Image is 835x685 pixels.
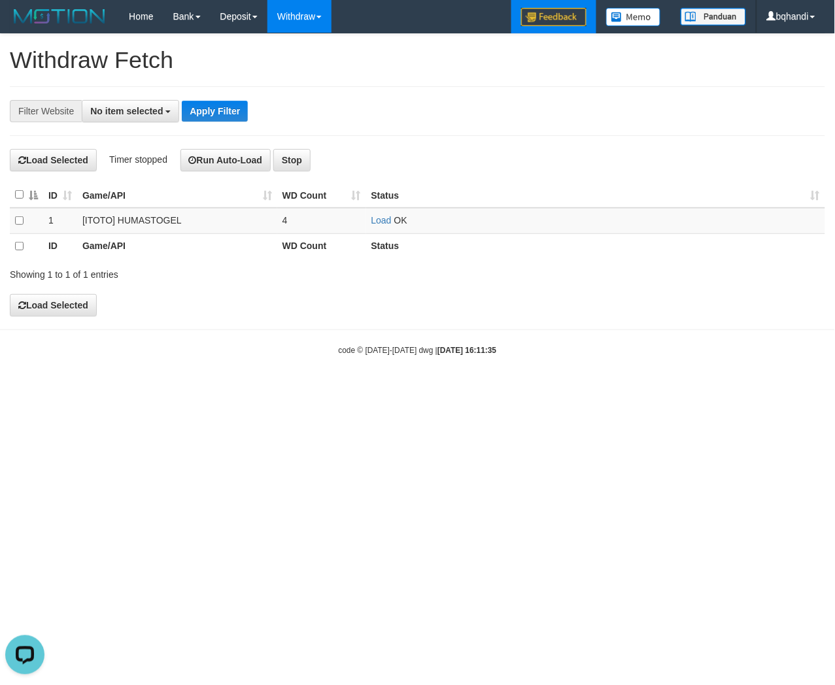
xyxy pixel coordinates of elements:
img: panduan.png [681,8,746,25]
span: OK [394,215,407,226]
th: ID [43,233,77,258]
img: Feedback.jpg [521,8,587,26]
a: Load [371,215,392,226]
th: WD Count: activate to sort column ascending [277,182,366,208]
span: No item selected [90,106,163,116]
button: Load Selected [10,294,97,316]
th: Status: activate to sort column ascending [366,182,825,208]
th: Status [366,233,825,258]
button: No item selected [82,100,179,122]
td: [ITOTO] HUMASTOGEL [77,208,277,233]
h1: Withdraw Fetch [10,47,825,73]
button: Apply Filter [182,101,248,122]
img: Button%20Memo.svg [606,8,661,26]
button: Stop [273,149,311,171]
th: Game/API: activate to sort column ascending [77,182,277,208]
span: Timer stopped [109,154,167,165]
div: Showing 1 to 1 of 1 entries [10,263,338,281]
th: WD Count [277,233,366,258]
button: Load Selected [10,149,97,171]
th: Game/API [77,233,277,258]
small: code © [DATE]-[DATE] dwg | [339,346,497,355]
td: 1 [43,208,77,233]
strong: [DATE] 16:11:35 [437,346,496,355]
img: MOTION_logo.png [10,7,109,26]
button: Open LiveChat chat widget [5,5,44,44]
th: ID: activate to sort column ascending [43,182,77,208]
button: Run Auto-Load [180,149,271,171]
span: 4 [282,215,288,226]
div: Filter Website [10,100,82,122]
